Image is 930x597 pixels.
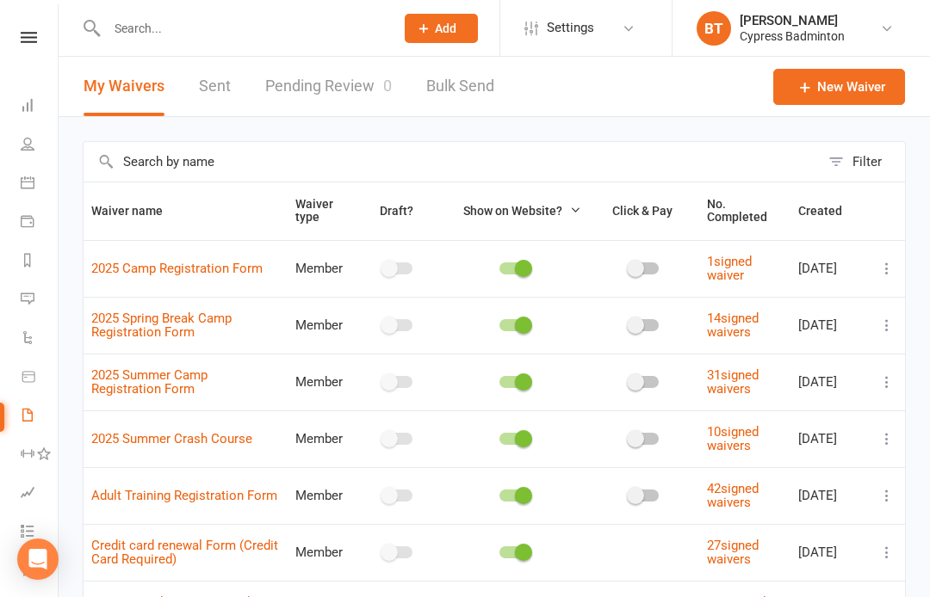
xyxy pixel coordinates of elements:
td: Member [288,297,356,354]
td: [DATE] [790,524,869,581]
a: People [21,126,59,165]
a: 2025 Summer Camp Registration Form [91,367,208,397]
td: [DATE] [790,410,869,467]
span: 0 [383,77,392,95]
a: Sent [199,57,231,116]
button: Click & Pay [597,200,691,221]
td: Member [288,354,356,410]
a: Assessments [21,475,59,514]
span: Waiver name [91,204,182,218]
a: New Waiver [773,69,905,105]
button: Created [798,200,861,221]
a: 10signed waivers [707,424,759,454]
a: Reports [21,243,59,281]
span: Created [798,204,861,218]
input: Search... [102,16,382,40]
div: BT [697,11,731,46]
a: 2025 Summer Crash Course [91,431,252,446]
td: [DATE] [790,354,869,410]
a: Product Sales [21,359,59,397]
td: Member [288,524,356,581]
td: [DATE] [790,297,869,354]
td: [DATE] [790,467,869,524]
span: Settings [547,9,594,47]
button: Waiver name [91,200,182,221]
a: Credit card renewal Form (Credit Card Required) [91,538,278,568]
div: [PERSON_NAME] [740,13,845,28]
a: 1signed waiver [707,254,752,284]
a: Adult Training Registration Form [91,488,277,503]
button: Add [405,14,478,43]
button: Draft? [364,200,432,221]
button: Filter [820,142,905,182]
span: Add [435,22,456,35]
th: Waiver type [288,182,356,240]
a: 2025 Camp Registration Form [91,261,263,276]
td: [DATE] [790,240,869,297]
a: 2025 Spring Break Camp Registration Form [91,311,232,341]
td: Member [288,467,356,524]
td: Member [288,410,356,467]
button: Show on Website? [448,200,581,221]
a: 27signed waivers [707,538,759,568]
a: Dashboard [21,88,59,126]
a: Payments [21,204,59,243]
span: Show on Website? [463,204,562,218]
span: Draft? [380,204,413,218]
a: Pending Review0 [265,57,392,116]
div: Cypress Badminton [740,28,845,44]
div: Filter [852,151,882,172]
span: Click & Pay [612,204,673,218]
input: Search by name [84,142,820,182]
a: 31signed waivers [707,367,759,397]
a: Bulk Send [426,57,494,116]
th: No. Completed [699,182,790,240]
a: Calendar [21,165,59,204]
a: 14signed waivers [707,311,759,341]
button: My Waivers [84,57,164,116]
a: 42signed waivers [707,481,759,511]
td: Member [288,240,356,297]
div: Open Intercom Messenger [17,539,59,580]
